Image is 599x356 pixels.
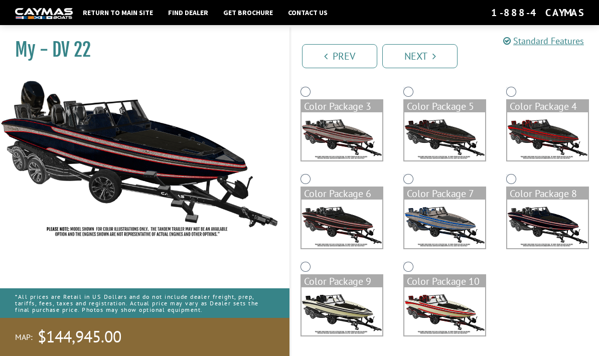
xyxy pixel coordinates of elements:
ul: Pagination [299,43,599,68]
a: Standard Features [503,35,584,47]
a: Return to main site [78,6,158,19]
div: 1-888-4CAYMAS [491,6,584,19]
a: Contact Us [283,6,333,19]
img: color_package_369.png [507,200,588,248]
img: color_package_371.png [404,287,485,336]
img: white-logo-c9c8dbefe5ff5ceceb0f0178aa75bf4bb51f6bca0971e226c86eb53dfe498488.png [15,8,73,19]
span: $144,945.00 [38,326,121,347]
a: Get Brochure [218,6,278,19]
h1: My - DV 22 [15,39,264,61]
div: Color Package 7 [404,188,485,200]
div: Color Package 5 [404,100,485,112]
div: Color Package 10 [404,275,485,287]
p: *All prices are Retail in US Dollars and do not include dealer freight, prep, tariffs, fees, taxe... [15,288,274,318]
div: Color Package 6 [302,188,382,200]
img: color_package_364.png [302,112,382,161]
div: Color Package 8 [507,188,588,200]
a: Find Dealer [163,6,213,19]
img: color_package_367.png [302,200,382,248]
a: Prev [302,44,377,68]
img: color_package_365.png [404,112,485,161]
img: color_package_366.png [507,112,588,161]
img: color_package_370.png [302,287,382,336]
div: Color Package 4 [507,100,588,112]
div: Color Package 9 [302,275,382,287]
span: MAP: [15,332,33,342]
a: Next [382,44,458,68]
div: Color Package 3 [302,100,382,112]
img: color_package_368.png [404,200,485,248]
